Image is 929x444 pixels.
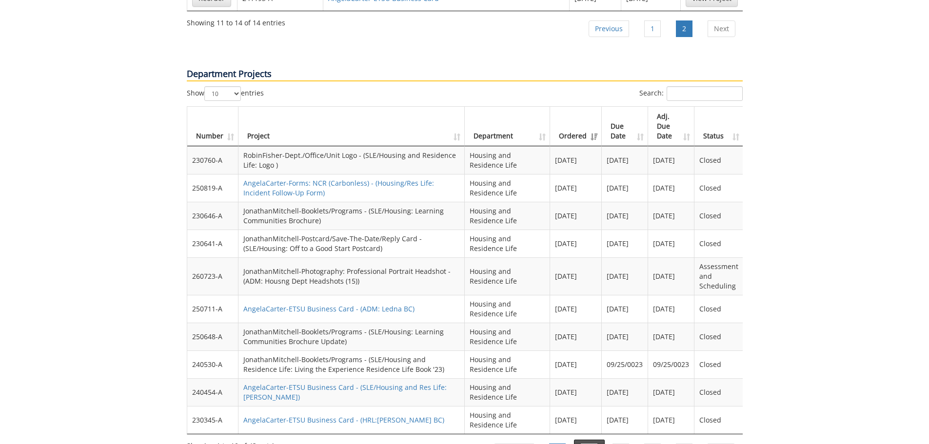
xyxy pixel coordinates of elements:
td: [DATE] [648,378,694,406]
th: Department: activate to sort column ascending [465,107,550,146]
td: JonathanMitchell-Booklets/Programs - (SLE/Housing and Residence Life: Living the Experience Resid... [238,350,465,378]
td: RobinFisher-Dept./Office/Unit Logo - (SLE/Housing and Residence Life: Logo ) [238,146,465,174]
td: Housing and Residence Life [465,174,550,202]
th: Number: activate to sort column ascending [187,107,238,146]
label: Show entries [187,86,264,101]
td: [DATE] [550,146,602,174]
a: AngelaCarter-Forms: NCR (Carbonless) - (Housing/Res Life: Incident Follow-Up Form) [243,178,434,197]
td: [DATE] [602,257,648,295]
td: Housing and Residence Life [465,202,550,230]
a: 2 [676,20,692,37]
select: Showentries [204,86,241,101]
td: [DATE] [602,174,648,202]
td: [DATE] [602,146,648,174]
td: [DATE] [602,202,648,230]
td: [DATE] [648,257,694,295]
td: Housing and Residence Life [465,378,550,406]
th: Status: activate to sort column ascending [694,107,743,146]
input: Search: [667,86,743,101]
td: [DATE] [648,230,694,257]
td: Closed [694,295,743,323]
td: Closed [694,350,743,378]
td: [DATE] [648,202,694,230]
label: Search: [639,86,743,101]
td: Housing and Residence Life [465,257,550,295]
td: [DATE] [648,295,694,323]
td: Closed [694,378,743,406]
td: [DATE] [550,257,602,295]
a: AngelaCarter-ETSU Business Card - (SLE/Housing and Res Life: [PERSON_NAME]) [243,383,447,402]
th: Project: activate to sort column ascending [238,107,465,146]
td: JonathanMitchell-Booklets/Programs - (SLE/Housing: Learning Communities Brochure Update) [238,323,465,350]
td: [DATE] [550,202,602,230]
td: [DATE] [648,323,694,350]
td: [DATE] [602,406,648,434]
td: [DATE] [550,295,602,323]
td: Housing and Residence Life [465,323,550,350]
td: [DATE] [550,406,602,434]
td: Closed [694,202,743,230]
td: Closed [694,174,743,202]
td: Closed [694,406,743,434]
a: 1 [644,20,661,37]
td: [DATE] [550,378,602,406]
a: AngelaCarter-ETSU Business Card - (ADM: Ledna BC) [243,304,415,313]
td: Assessment and Scheduling [694,257,743,295]
a: Next [708,20,735,37]
td: [DATE] [648,406,694,434]
a: Previous [589,20,629,37]
td: Closed [694,323,743,350]
td: Housing and Residence Life [465,350,550,378]
td: [DATE] [602,230,648,257]
td: [DATE] [602,378,648,406]
a: AngelaCarter-ETSU Business Card - (HRL:[PERSON_NAME] BC) [243,415,444,425]
th: Adj. Due Date: activate to sort column ascending [648,107,694,146]
td: [DATE] [648,146,694,174]
td: 230345-A [187,406,238,434]
td: Housing and Residence Life [465,230,550,257]
td: 250711-A [187,295,238,323]
td: Closed [694,146,743,174]
div: Showing 11 to 14 of 14 entries [187,14,285,28]
td: [DATE] [550,350,602,378]
td: 250819-A [187,174,238,202]
td: JonathanMitchell-Postcard/Save-The-Date/Reply Card - (SLE/Housing: Off to a Good Start Postcard) [238,230,465,257]
td: [DATE] [602,295,648,323]
th: Due Date: activate to sort column ascending [602,107,648,146]
td: 230641-A [187,230,238,257]
td: [DATE] [648,174,694,202]
td: JonathanMitchell-Photography: Professional Portrait Headshot - (ADM: Housng Dept Headshots (15)) [238,257,465,295]
td: Closed [694,230,743,257]
td: Housing and Residence Life [465,295,550,323]
p: Department Projects [187,68,743,81]
td: [DATE] [550,174,602,202]
th: Ordered: activate to sort column ascending [550,107,602,146]
td: 230760-A [187,146,238,174]
td: [DATE] [550,323,602,350]
td: 09/25/0023 [602,350,648,378]
td: 230646-A [187,202,238,230]
td: [DATE] [550,230,602,257]
td: 240530-A [187,350,238,378]
td: [DATE] [602,323,648,350]
td: 09/25/0023 [648,350,694,378]
td: 250648-A [187,323,238,350]
td: 260723-A [187,257,238,295]
td: JonathanMitchell-Booklets/Programs - (SLE/Housing: Learning Communities Brochure) [238,202,465,230]
td: Housing and Residence Life [465,146,550,174]
td: Housing and Residence Life [465,406,550,434]
td: 240454-A [187,378,238,406]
